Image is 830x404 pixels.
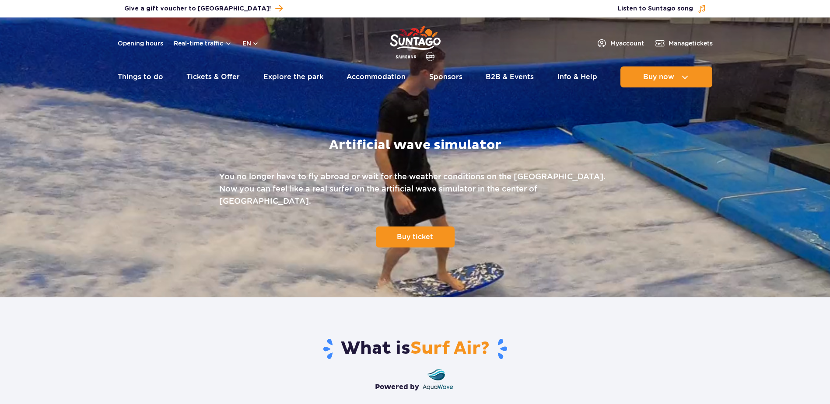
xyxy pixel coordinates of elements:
[124,4,271,13] span: Give a gift voucher to [GEOGRAPHIC_DATA]!
[242,39,259,48] button: en
[118,66,163,87] a: Things to do
[376,226,455,247] a: Buy ticket
[159,338,671,360] h2: What is
[375,382,419,392] strong: Powered by
[174,40,232,47] button: Real-time traffic
[186,66,240,87] a: Tickets & Offer
[620,66,712,87] button: Buy now
[618,4,706,13] button: Listen to Suntago song
[643,73,674,81] span: Buy now
[618,4,693,13] span: Listen to Suntago song
[263,66,323,87] a: Explore the park
[347,66,406,87] a: Accommodation
[219,171,611,207] p: You no longer have to fly abroad or wait for the weather conditions on the [GEOGRAPHIC_DATA]. Now...
[429,66,462,87] a: Sponsors
[557,66,597,87] a: Info & Help
[486,66,534,87] a: B2B & Events
[397,233,433,241] span: Buy ticket
[390,22,441,62] a: Park of Poland
[655,38,713,49] a: Managetickets
[410,338,490,359] span: Surf Air?
[124,3,283,14] a: Give a gift voucher to [GEOGRAPHIC_DATA]!
[118,39,163,48] a: Opening hours
[329,137,501,153] h1: Artificial wave simulator
[610,39,644,48] span: My account
[596,38,644,49] a: Myaccount
[669,39,713,48] span: Manage tickets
